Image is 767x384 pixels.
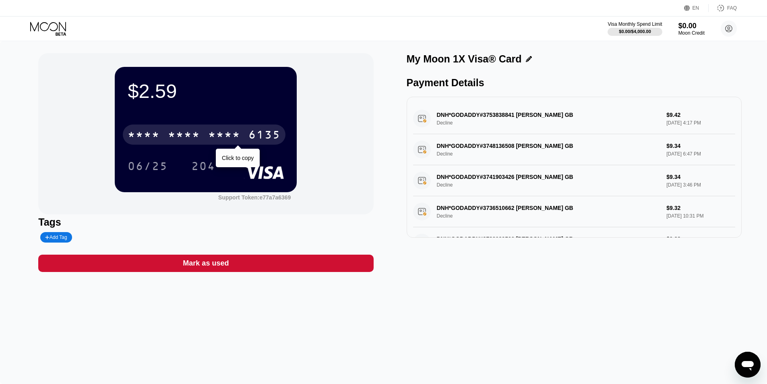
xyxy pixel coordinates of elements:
[185,156,221,176] div: 204
[218,194,291,201] div: Support Token:e77a7a6369
[608,21,662,27] div: Visa Monthly Spend Limit
[38,255,373,272] div: Mark as used
[218,194,291,201] div: Support Token: e77a7a6369
[678,22,705,30] div: $0.00
[45,235,67,240] div: Add Tag
[619,29,651,34] div: $0.00 / $4,000.00
[678,22,705,36] div: $0.00Moon Credit
[735,352,761,378] iframe: Button to launch messaging window
[128,161,168,174] div: 06/25
[122,156,174,176] div: 06/25
[38,216,373,228] div: Tags
[684,4,709,12] div: EN
[693,5,699,11] div: EN
[407,53,522,65] div: My Moon 1X Visa® Card
[709,4,737,12] div: FAQ
[128,80,284,102] div: $2.59
[183,259,229,268] div: Mark as used
[407,77,742,89] div: Payment Details
[727,5,737,11] div: FAQ
[678,30,705,36] div: Moon Credit
[248,129,281,142] div: 6135
[222,155,254,161] div: Click to copy
[191,161,215,174] div: 204
[608,21,662,36] div: Visa Monthly Spend Limit$0.00/$4,000.00
[40,232,72,243] div: Add Tag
